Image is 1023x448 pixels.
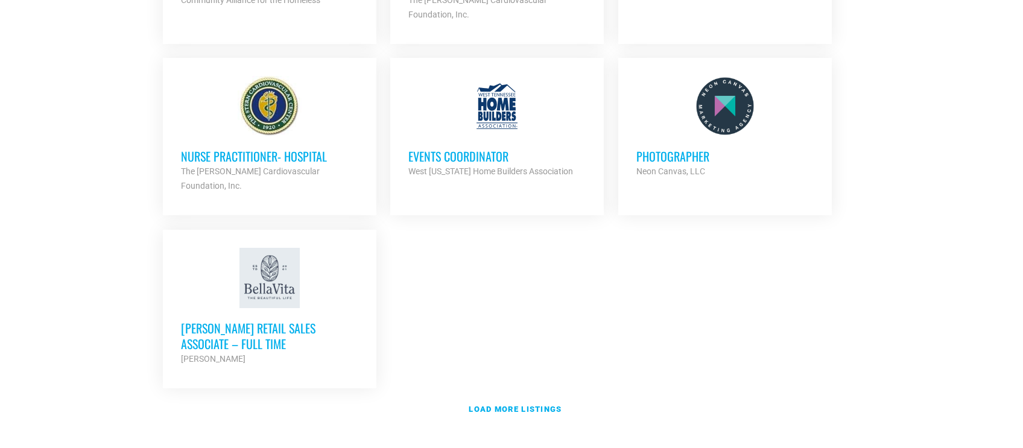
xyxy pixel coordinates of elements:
h3: Photographer [636,148,814,164]
a: [PERSON_NAME] Retail Sales Associate – Full Time [PERSON_NAME] [163,230,376,384]
a: Photographer Neon Canvas, LLC [618,58,832,197]
a: Events Coordinator West [US_STATE] Home Builders Association [390,58,604,197]
strong: West [US_STATE] Home Builders Association [408,166,573,176]
a: Nurse Practitioner- Hospital The [PERSON_NAME] Cardiovascular Foundation, Inc. [163,58,376,211]
a: Load more listings [156,396,867,423]
h3: [PERSON_NAME] Retail Sales Associate – Full Time [181,320,358,352]
h3: Nurse Practitioner- Hospital [181,148,358,164]
strong: [PERSON_NAME] [181,354,245,364]
strong: Load more listings [469,405,562,414]
strong: Neon Canvas, LLC [636,166,705,176]
strong: The [PERSON_NAME] Cardiovascular Foundation, Inc. [181,166,320,191]
h3: Events Coordinator [408,148,586,164]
